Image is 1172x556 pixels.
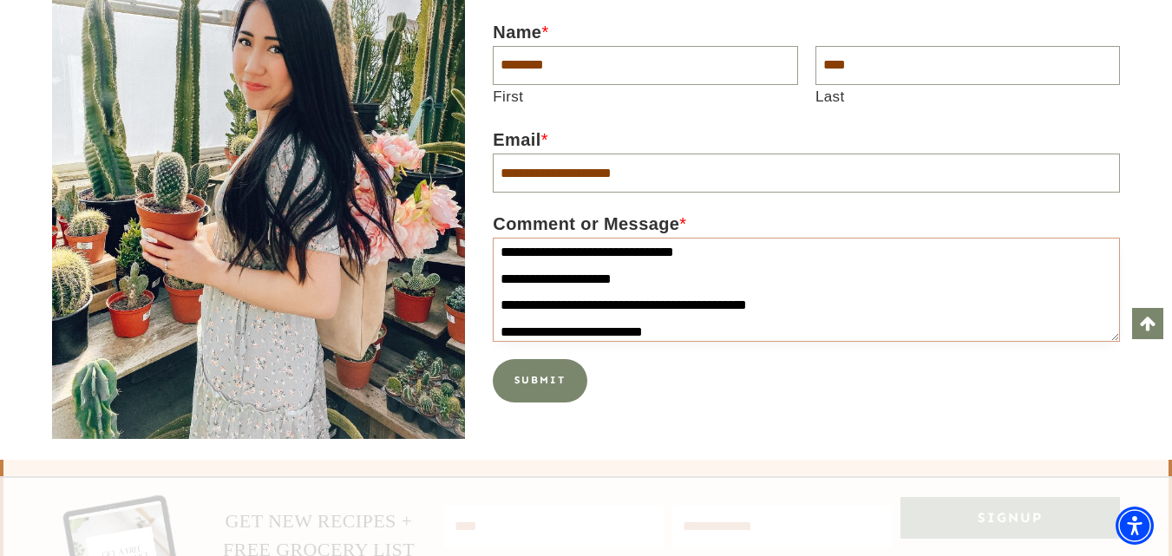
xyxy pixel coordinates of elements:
div: Accessibility Menu [1116,507,1154,545]
label: Name [493,18,1120,46]
label: Comment or Message [493,210,1120,238]
label: First [493,85,798,108]
label: Last [815,85,1121,108]
button: Submit [493,359,587,402]
a: Scroll to top [1132,308,1163,339]
label: Email [493,126,1120,154]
